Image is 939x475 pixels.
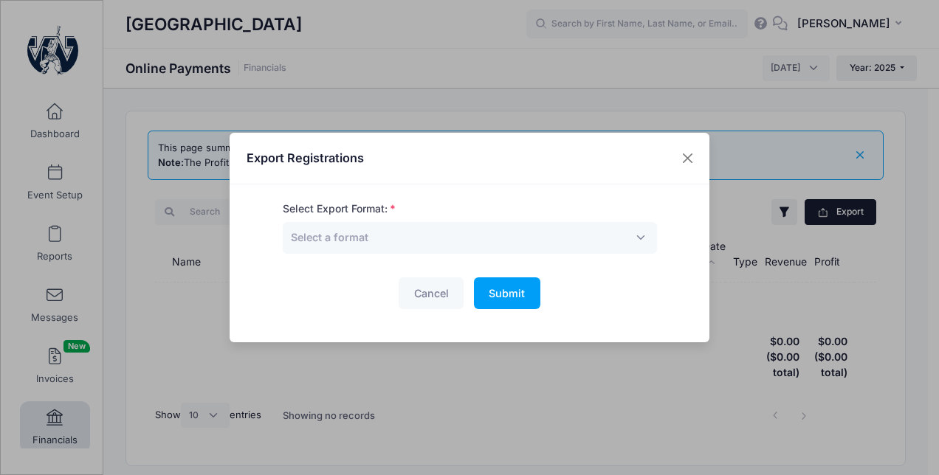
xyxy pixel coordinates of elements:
[283,222,657,254] span: Select a format
[291,231,368,243] span: Select a format
[489,287,525,299] span: Submit
[474,277,540,309] button: Submit
[283,201,396,217] label: Select Export Format:
[399,277,464,309] button: Cancel
[247,149,364,167] h4: Export Registrations
[291,229,368,245] span: Select a format
[675,145,701,172] button: Close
